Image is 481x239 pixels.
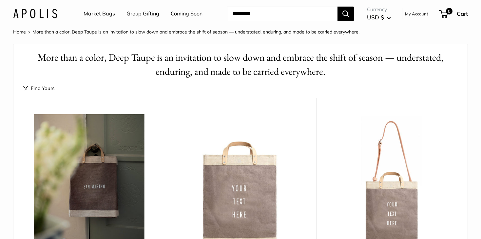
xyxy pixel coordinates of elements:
[13,9,57,18] img: Apolis
[367,12,391,23] button: USD $
[23,51,458,79] h1: More than a color, Deep Taupe is an invitation to slow down and embrace the shift of season — und...
[84,9,115,19] a: Market Bags
[32,29,359,35] span: More than a color, Deep Taupe is an invitation to slow down and embrace the shift of season — und...
[367,14,384,21] span: USD $
[457,10,468,17] span: Cart
[13,28,359,36] nav: Breadcrumb
[227,7,337,21] input: Search...
[126,9,159,19] a: Group Gifting
[440,9,468,19] a: 0 Cart
[337,7,354,21] button: Search
[23,84,54,93] button: Find Yours
[171,9,202,19] a: Coming Soon
[405,10,428,18] a: My Account
[367,5,391,14] span: Currency
[13,29,26,35] a: Home
[446,8,452,14] span: 0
